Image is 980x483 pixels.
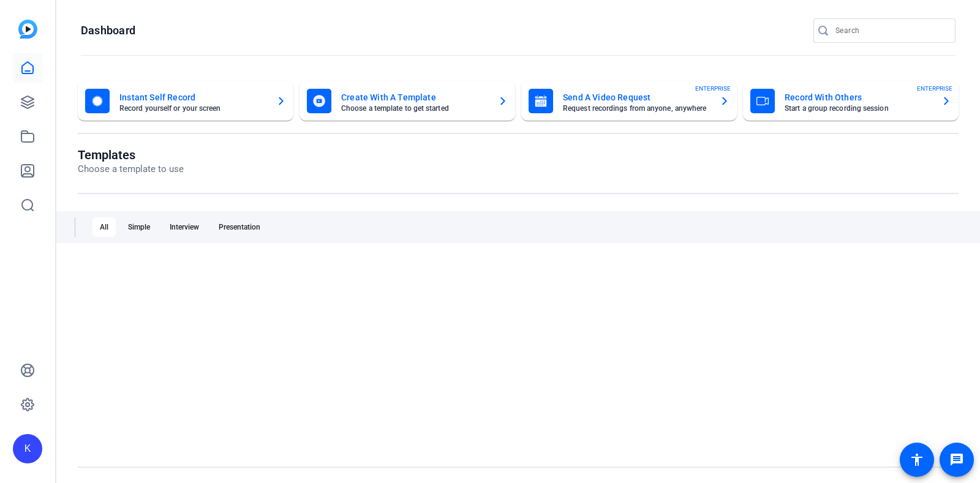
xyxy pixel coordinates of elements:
button: Send A Video RequestRequest recordings from anyone, anywhereENTERPRISE [521,81,737,121]
mat-icon: accessibility [910,452,924,467]
h1: Templates [78,148,184,162]
mat-card-subtitle: Choose a template to get started [341,105,488,112]
mat-card-subtitle: Request recordings from anyone, anywhere [563,105,710,112]
mat-card-subtitle: Record yourself or your screen [119,105,266,112]
div: All [92,217,116,237]
img: blue-gradient.svg [18,20,37,39]
span: ENTERPRISE [917,84,952,93]
mat-card-title: Record With Others [785,90,932,105]
div: Interview [162,217,206,237]
input: Search [835,23,946,38]
h1: Dashboard [81,23,135,38]
mat-card-title: Send A Video Request [563,90,710,105]
button: Create With A TemplateChoose a template to get started [300,81,515,121]
mat-icon: message [949,452,964,467]
mat-card-title: Create With A Template [341,90,488,105]
div: Simple [121,217,157,237]
button: Record With OthersStart a group recording sessionENTERPRISE [743,81,959,121]
span: ENTERPRISE [695,84,731,93]
div: Presentation [211,217,268,237]
p: Choose a template to use [78,162,184,176]
div: K [13,434,42,463]
button: Instant Self RecordRecord yourself or your screen [78,81,293,121]
mat-card-title: Instant Self Record [119,90,266,105]
mat-card-subtitle: Start a group recording session [785,105,932,112]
